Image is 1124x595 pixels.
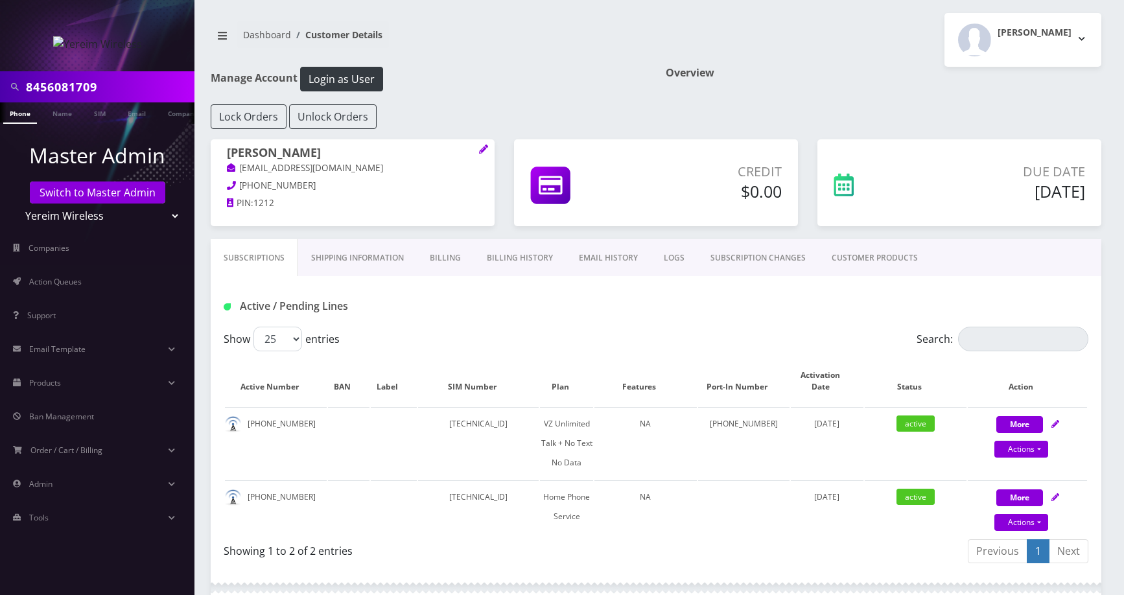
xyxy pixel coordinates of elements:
button: Lock Orders [211,104,287,129]
span: Order / Cart / Billing [30,445,102,456]
button: More [996,489,1043,506]
a: Dashboard [243,29,291,41]
a: Billing [417,239,474,277]
h1: Manage Account [211,67,646,91]
img: Active / Pending Lines [224,303,231,310]
a: SIM [88,102,112,122]
th: Features: activate to sort column ascending [594,356,696,406]
div: Showing 1 to 2 of 2 entries [224,538,646,559]
button: Unlock Orders [289,104,377,129]
a: EMAIL HISTORY [566,239,651,277]
h5: [DATE] [924,181,1085,201]
td: [PHONE_NUMBER] [225,480,327,533]
a: LOGS [651,239,697,277]
span: [PHONE_NUMBER] [239,180,316,191]
h2: [PERSON_NAME] [998,27,1071,38]
img: default.png [225,489,241,506]
a: Login as User [298,71,383,85]
p: Credit [643,162,782,181]
span: [DATE] [814,418,839,429]
td: NA [594,480,696,533]
a: 1 [1027,539,1049,563]
th: Label: activate to sort column ascending [371,356,417,406]
h1: Overview [666,67,1101,79]
a: Actions [994,441,1048,458]
a: Name [46,102,78,122]
input: Search: [958,327,1088,351]
th: Port-In Number: activate to sort column ascending [698,356,790,406]
td: [PHONE_NUMBER] [698,407,790,479]
a: Company [161,102,205,122]
span: Email Template [29,344,86,355]
td: [PHONE_NUMBER] [225,407,327,479]
h5: $0.00 [643,181,782,201]
label: Show entries [224,327,340,351]
a: Actions [994,514,1048,531]
a: [EMAIL_ADDRESS][DOMAIN_NAME] [227,162,383,175]
span: Companies [29,242,69,253]
img: default.png [225,416,241,432]
h1: [PERSON_NAME] [227,146,478,161]
p: Due Date [924,162,1085,181]
td: Home Phone Service [540,480,593,533]
span: Admin [29,478,53,489]
span: Ban Management [29,411,94,422]
img: Yereim Wireless [53,36,142,52]
h1: Active / Pending Lines [224,300,499,312]
a: Previous [968,539,1027,563]
span: 1212 [253,197,274,209]
span: Action Queues [29,276,82,287]
nav: breadcrumb [211,21,646,58]
td: [TECHNICAL_ID] [418,480,539,533]
span: [DATE] [814,491,839,502]
th: Active Number: activate to sort column ascending [225,356,327,406]
th: BAN: activate to sort column ascending [328,356,369,406]
th: Activation Date: activate to sort column ascending [791,356,863,406]
a: Phone [3,102,37,124]
span: Tools [29,512,49,523]
label: Search: [917,327,1088,351]
button: Login as User [300,67,383,91]
th: Plan: activate to sort column ascending [540,356,593,406]
a: Switch to Master Admin [30,181,165,204]
a: CUSTOMER PRODUCTS [819,239,931,277]
span: Support [27,310,56,321]
input: Search in Company [26,75,191,99]
select: Showentries [253,327,302,351]
td: NA [594,407,696,479]
th: Action: activate to sort column ascending [968,356,1087,406]
button: [PERSON_NAME] [944,13,1101,67]
span: active [896,489,935,505]
a: PIN: [227,197,253,210]
a: Subscriptions [211,239,298,277]
button: More [996,416,1043,433]
span: active [896,415,935,432]
th: Status: activate to sort column ascending [865,356,966,406]
li: Customer Details [291,28,382,41]
a: Email [121,102,152,122]
th: SIM Number: activate to sort column ascending [418,356,539,406]
a: Billing History [474,239,566,277]
a: Next [1049,539,1088,563]
td: VZ Unlimited Talk + No Text No Data [540,407,593,479]
a: SUBSCRIPTION CHANGES [697,239,819,277]
span: Products [29,377,61,388]
td: [TECHNICAL_ID] [418,407,539,479]
a: Shipping Information [298,239,417,277]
